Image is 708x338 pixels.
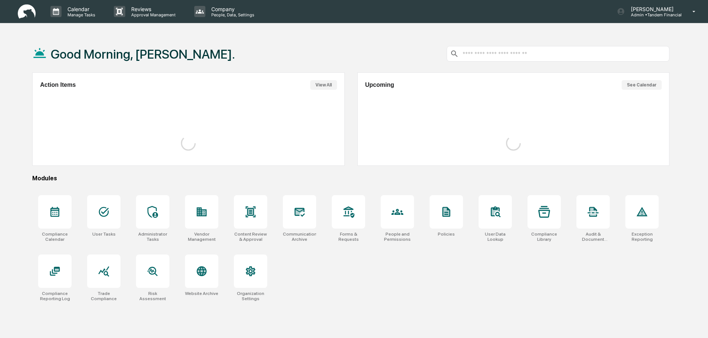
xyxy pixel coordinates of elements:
[185,232,218,242] div: Vendor Management
[136,291,169,301] div: Risk Assessment
[40,82,76,88] h2: Action Items
[136,232,169,242] div: Administrator Tasks
[622,80,662,90] button: See Calendar
[62,6,99,12] p: Calendar
[234,291,267,301] div: Organization Settings
[87,291,120,301] div: Trade Compliance
[125,6,179,12] p: Reviews
[283,232,316,242] div: Communications Archive
[625,12,682,17] p: Admin • Tandem Financial
[18,4,36,19] img: logo
[625,232,659,242] div: Exception Reporting
[381,232,414,242] div: People and Permissions
[205,12,258,17] p: People, Data, Settings
[38,291,72,301] div: Compliance Reporting Log
[51,47,235,62] h1: Good Morning, [PERSON_NAME].
[365,82,394,88] h2: Upcoming
[438,232,455,237] div: Policies
[38,232,72,242] div: Compliance Calendar
[185,291,218,296] div: Website Archive
[310,80,337,90] button: View All
[332,232,365,242] div: Forms & Requests
[527,232,561,242] div: Compliance Library
[576,232,610,242] div: Audit & Document Logs
[625,6,682,12] p: [PERSON_NAME]
[92,232,116,237] div: User Tasks
[205,6,258,12] p: Company
[125,12,179,17] p: Approval Management
[32,175,669,182] div: Modules
[62,12,99,17] p: Manage Tasks
[234,232,267,242] div: Content Review & Approval
[479,232,512,242] div: User Data Lookup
